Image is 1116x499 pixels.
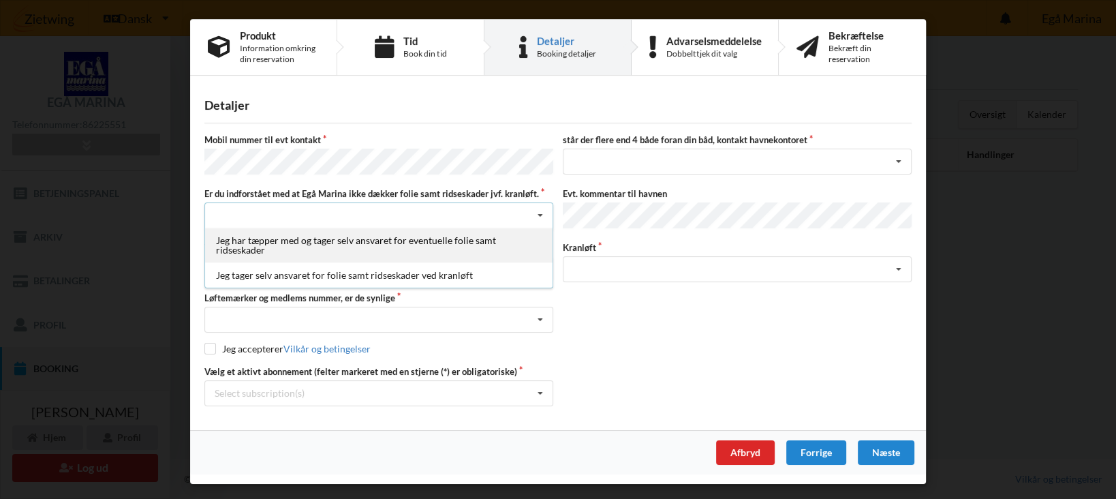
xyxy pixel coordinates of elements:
[204,134,553,146] label: Mobil nummer til evt kontakt
[205,228,553,262] div: Jeg har tæpper med og tager selv ansvaret for eventuelle folie samt ridseskader
[563,134,912,146] label: står der flere end 4 både foran din båd, kontakt havnekontoret
[283,343,371,354] a: Vilkår og betingelser
[240,30,319,41] div: Produkt
[204,365,553,378] label: Vælg et aktivt abonnement (felter markeret med en stjerne (*) er obligatoriske)
[204,97,912,113] div: Detaljer
[204,343,371,354] label: Jeg accepterer
[858,440,914,465] div: Næste
[240,43,319,65] div: Information omkring din reservation
[537,35,596,46] div: Detaljer
[215,387,305,399] div: Select subscription(s)
[828,43,908,65] div: Bekræft din reservation
[204,292,553,304] label: Løftemærker og medlems nummer, er de synlige
[403,35,447,46] div: Tid
[204,187,553,200] label: Er du indforstået med at Egå Marina ikke dækker folie samt ridseskader jvf. kranløft.
[786,440,846,465] div: Forrige
[563,241,912,254] label: Kranløft
[563,187,912,200] label: Evt. kommentar til havnen
[666,48,762,59] div: Dobbelttjek dit valg
[403,48,447,59] div: Book din tid
[205,262,553,288] div: Jeg tager selv ansvaret for folie samt ridseskader ved kranløft
[828,30,908,41] div: Bekræftelse
[716,440,775,465] div: Afbryd
[666,35,762,46] div: Advarselsmeddelelse
[537,48,596,59] div: Booking detaljer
